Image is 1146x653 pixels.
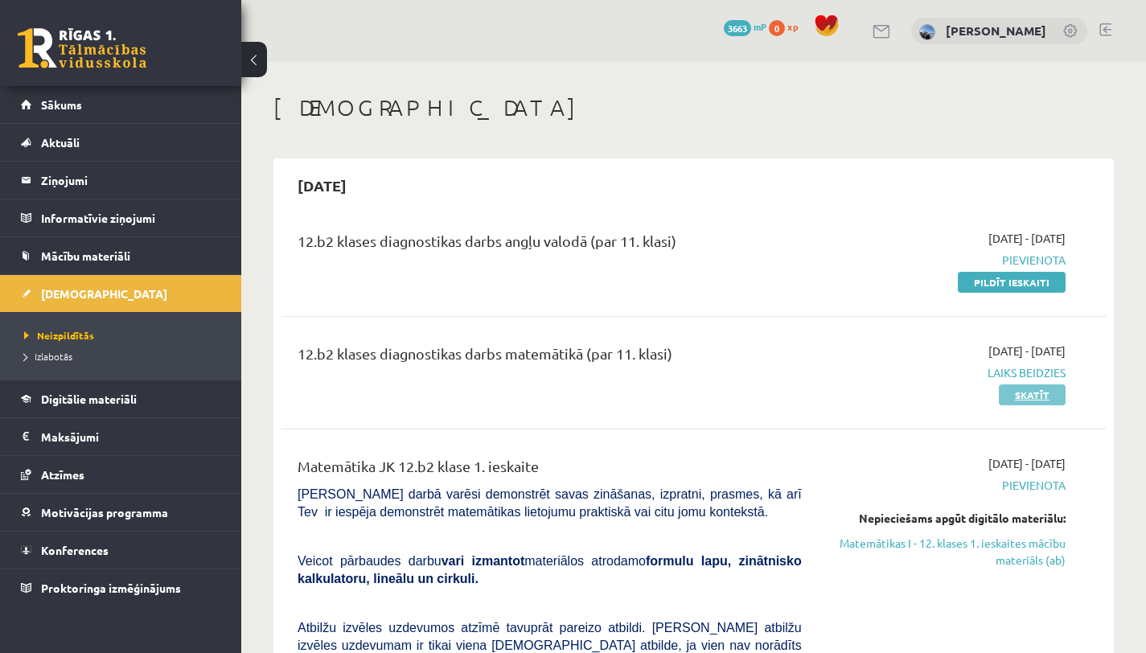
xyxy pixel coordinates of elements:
a: Digitālie materiāli [21,380,221,417]
span: Pievienota [826,477,1066,494]
span: Neizpildītās [24,329,94,342]
a: Matemātikas I - 12. klases 1. ieskaites mācību materiāls (ab) [826,535,1066,569]
img: Viktorija Ogreniča [919,24,935,40]
a: Rīgas 1. Tālmācības vidusskola [18,28,146,68]
a: Konferences [21,532,221,569]
span: Sākums [41,97,82,112]
span: 3663 [724,20,751,36]
span: Atzīmes [41,467,84,482]
a: Proktoringa izmēģinājums [21,569,221,606]
span: [DATE] - [DATE] [988,455,1066,472]
a: Aktuāli [21,124,221,161]
span: [DEMOGRAPHIC_DATA] [41,286,167,301]
span: [DATE] - [DATE] [988,343,1066,359]
div: 12.b2 klases diagnostikas darbs matemātikā (par 11. klasi) [298,343,802,372]
legend: Informatīvie ziņojumi [41,199,221,236]
div: Matemātika JK 12.b2 klase 1. ieskaite [298,455,802,485]
span: mP [754,20,766,33]
b: formulu lapu, zinātnisko kalkulatoru, lineālu un cirkuli. [298,554,802,585]
span: Motivācijas programma [41,505,168,520]
a: Neizpildītās [24,328,225,343]
span: 0 [769,20,785,36]
a: [PERSON_NAME] [946,23,1046,39]
a: Informatīvie ziņojumi [21,199,221,236]
a: Skatīt [999,384,1066,405]
span: [PERSON_NAME] darbā varēsi demonstrēt savas zināšanas, izpratni, prasmes, kā arī Tev ir iespēja d... [298,487,802,519]
span: Konferences [41,543,109,557]
a: Izlabotās [24,349,225,363]
span: Izlabotās [24,350,72,363]
span: Proktoringa izmēģinājums [41,581,181,595]
legend: Ziņojumi [41,162,221,199]
a: Maksājumi [21,418,221,455]
a: 3663 mP [724,20,766,33]
a: Motivācijas programma [21,494,221,531]
a: [DEMOGRAPHIC_DATA] [21,275,221,312]
legend: Maksājumi [41,418,221,455]
span: Laiks beidzies [826,364,1066,381]
a: Ziņojumi [21,162,221,199]
span: Digitālie materiāli [41,392,137,406]
a: Mācību materiāli [21,237,221,274]
b: vari izmantot [442,554,525,568]
a: Sākums [21,86,221,123]
span: Pievienota [826,252,1066,269]
div: 12.b2 klases diagnostikas darbs angļu valodā (par 11. klasi) [298,230,802,260]
span: xp [787,20,798,33]
a: Pildīt ieskaiti [958,272,1066,293]
h2: [DATE] [281,166,363,204]
span: Mācību materiāli [41,248,130,263]
a: Atzīmes [21,456,221,493]
a: 0 xp [769,20,806,33]
h1: [DEMOGRAPHIC_DATA] [273,94,1114,121]
div: Nepieciešams apgūt digitālo materiālu: [826,510,1066,527]
span: Veicot pārbaudes darbu materiālos atrodamo [298,554,802,585]
span: [DATE] - [DATE] [988,230,1066,247]
span: Aktuāli [41,135,80,150]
